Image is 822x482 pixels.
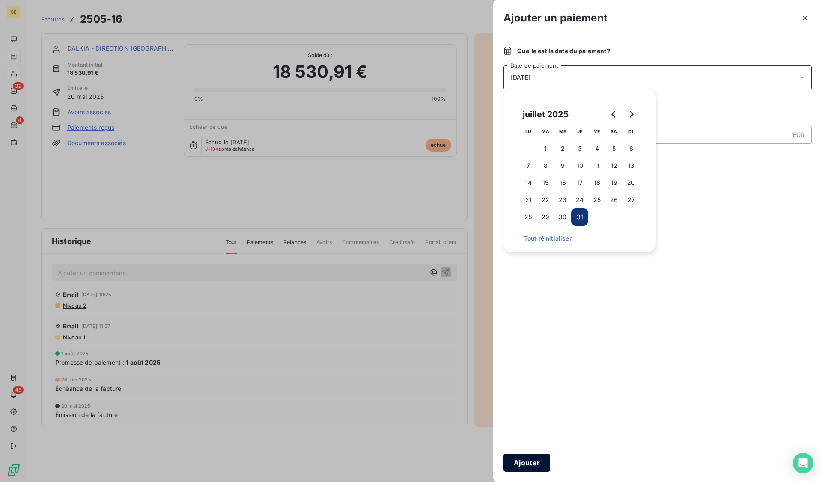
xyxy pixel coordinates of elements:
[517,47,610,55] span: Quelle est la date du paiement ?
[554,174,571,191] button: 16
[588,174,605,191] button: 18
[554,208,571,226] button: 30
[537,123,554,140] th: mardi
[622,106,640,123] button: Go to next month
[554,157,571,174] button: 9
[605,191,622,208] button: 26
[588,191,605,208] button: 25
[605,106,622,123] button: Go to previous month
[588,123,605,140] th: vendredi
[520,107,572,121] div: juillet 2025
[622,123,640,140] th: dimanche
[520,123,537,140] th: lundi
[537,157,554,174] button: 8
[622,157,640,174] button: 13
[622,140,640,157] button: 6
[554,123,571,140] th: mercredi
[571,157,588,174] button: 10
[605,140,622,157] button: 5
[503,10,608,26] h3: Ajouter un paiement
[524,235,635,242] span: Tout réinitialiser
[571,208,588,226] button: 31
[554,191,571,208] button: 23
[571,174,588,191] button: 17
[588,140,605,157] button: 4
[520,191,537,208] button: 21
[503,454,550,472] button: Ajouter
[571,191,588,208] button: 24
[537,140,554,157] button: 1
[511,74,530,81] span: [DATE]
[622,174,640,191] button: 20
[537,208,554,226] button: 29
[571,140,588,157] button: 3
[520,157,537,174] button: 7
[605,157,622,174] button: 12
[605,174,622,191] button: 19
[520,208,537,226] button: 28
[520,174,537,191] button: 14
[605,123,622,140] th: samedi
[571,123,588,140] th: jeudi
[588,157,605,174] button: 11
[793,453,813,473] div: Open Intercom Messenger
[554,140,571,157] button: 2
[503,151,812,159] span: Nouveau solde dû :
[622,191,640,208] button: 27
[537,191,554,208] button: 22
[537,174,554,191] button: 15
